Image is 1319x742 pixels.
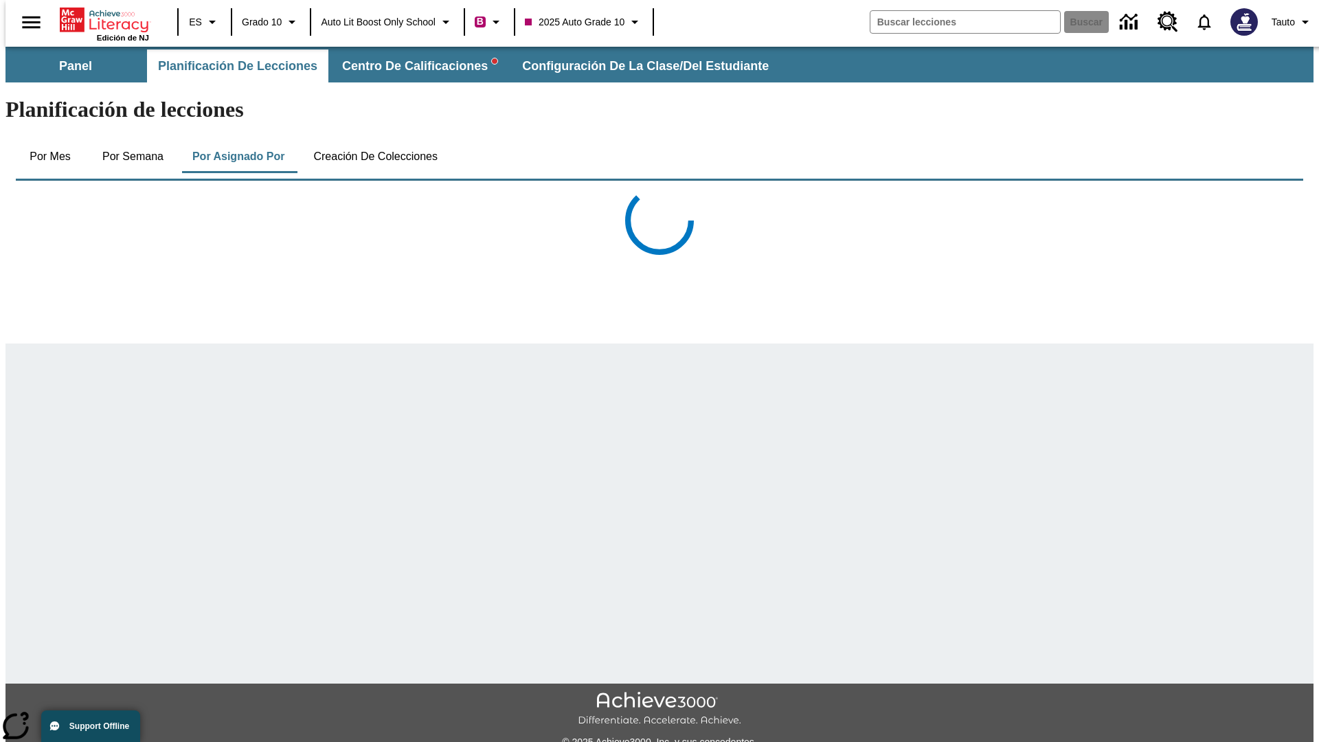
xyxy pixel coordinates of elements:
[519,10,649,34] button: Clase: 2025 Auto Grade 10, Selecciona una clase
[1266,10,1319,34] button: Perfil/Configuración
[1230,8,1258,36] img: Avatar
[41,710,140,742] button: Support Offline
[492,58,497,64] svg: writing assistant alert
[147,49,328,82] button: Planificación de lecciones
[1272,15,1295,30] span: Tauto
[331,49,508,82] button: Centro de calificaciones
[158,58,317,74] span: Planificación de lecciones
[7,49,144,82] button: Panel
[342,58,497,74] span: Centro de calificaciones
[60,6,149,34] a: Portada
[69,721,129,731] span: Support Offline
[5,97,1314,122] h1: Planificación de lecciones
[1222,4,1266,40] button: Escoja un nuevo avatar
[5,47,1314,82] div: Subbarra de navegación
[5,49,781,82] div: Subbarra de navegación
[302,140,449,173] button: Creación de colecciones
[522,58,769,74] span: Configuración de la clase/del estudiante
[578,692,741,727] img: Achieve3000 Differentiate Accelerate Achieve
[511,49,780,82] button: Configuración de la clase/del estudiante
[870,11,1060,33] input: Buscar campo
[189,15,202,30] span: ES
[321,15,436,30] span: Auto Lit Boost only School
[1186,4,1222,40] a: Notificaciones
[183,10,227,34] button: Lenguaje: ES, Selecciona un idioma
[91,140,174,173] button: Por semana
[181,140,296,173] button: Por asignado por
[469,10,510,34] button: Boost El color de la clase es rojo violeta. Cambiar el color de la clase.
[242,15,282,30] span: Grado 10
[1112,3,1149,41] a: Centro de información
[525,15,624,30] span: 2025 Auto Grade 10
[97,34,149,42] span: Edición de NJ
[1149,3,1186,41] a: Centro de recursos, Se abrirá en una pestaña nueva.
[11,2,52,43] button: Abrir el menú lateral
[315,10,460,34] button: Escuela: Auto Lit Boost only School, Seleccione su escuela
[59,58,92,74] span: Panel
[477,13,484,30] span: B
[236,10,306,34] button: Grado: Grado 10, Elige un grado
[16,140,84,173] button: Por mes
[60,5,149,42] div: Portada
